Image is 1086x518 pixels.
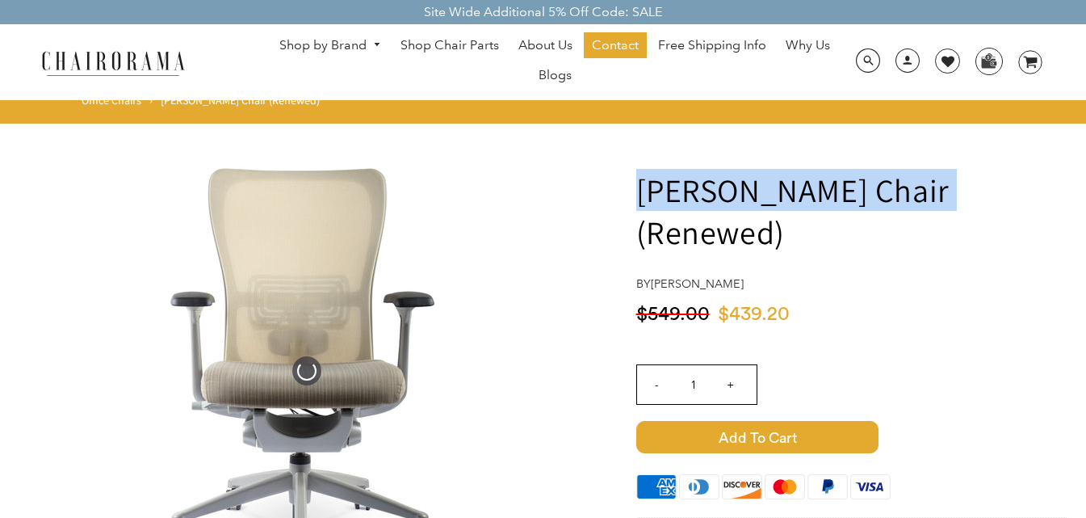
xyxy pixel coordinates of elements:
[636,169,1068,253] h1: [PERSON_NAME] Chair (Renewed)
[271,33,389,58] a: Shop by Brand
[32,48,194,77] img: chairorama
[636,305,710,324] span: $549.00
[592,37,639,54] span: Contact
[711,365,750,404] input: +
[636,421,1068,453] button: Add to Cart
[637,365,676,404] input: -
[530,62,580,88] a: Blogs
[718,305,790,324] span: $439.20
[262,32,847,92] nav: DesktopNavigation
[976,48,1001,73] img: WhatsApp_Image_2024-07-12_at_16.23.01.webp
[82,93,325,116] nav: breadcrumbs
[778,32,838,58] a: Why Us
[658,37,766,54] span: Free Shipping Info
[65,361,549,378] a: Zody Chair (Renewed) - chairorama
[636,421,878,453] span: Add to Cart
[392,32,507,58] a: Shop Chair Parts
[786,37,830,54] span: Why Us
[510,32,581,58] a: About Us
[400,37,499,54] span: Shop Chair Parts
[539,67,572,84] span: Blogs
[651,276,744,291] a: [PERSON_NAME]
[518,37,572,54] span: About Us
[584,32,647,58] a: Contact
[636,277,1068,291] h4: by
[650,32,774,58] a: Free Shipping Info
